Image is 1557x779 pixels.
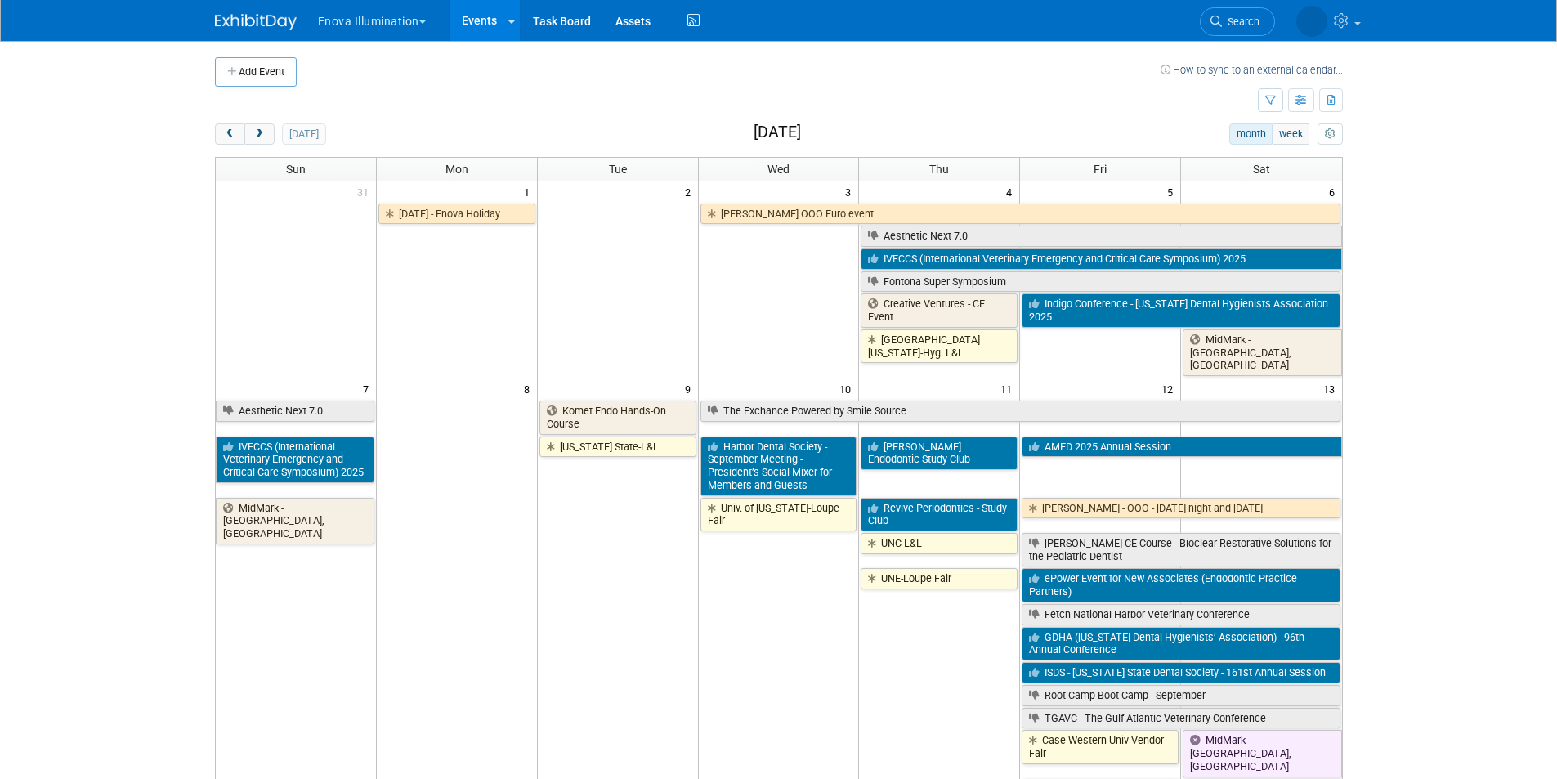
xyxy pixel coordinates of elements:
[1022,533,1340,566] a: [PERSON_NAME] CE Course - Bioclear Restorative Solutions for the Pediatric Dentist
[843,181,858,202] span: 3
[861,293,1018,327] a: Creative Ventures - CE Event
[700,437,857,496] a: Harbor Dental Society - September Meeting - President’s Social Mixer for Members and Guests
[767,163,790,176] span: Wed
[1183,329,1341,376] a: MidMark - [GEOGRAPHIC_DATA], [GEOGRAPHIC_DATA]
[244,123,275,145] button: next
[1200,7,1275,36] a: Search
[1022,437,1341,458] a: AMED 2025 Annual Session
[378,204,535,225] a: [DATE] - Enova Holiday
[1004,181,1019,202] span: 4
[1022,568,1340,602] a: ePower Event for New Associates (Endodontic Practice Partners)
[861,329,1018,363] a: [GEOGRAPHIC_DATA][US_STATE]-Hyg. L&L
[215,57,297,87] button: Add Event
[445,163,468,176] span: Mon
[1160,378,1180,399] span: 12
[215,14,297,30] img: ExhibitDay
[1022,685,1340,706] a: Root Camp Boot Camp - September
[1166,181,1180,202] span: 5
[999,378,1019,399] span: 11
[929,163,949,176] span: Thu
[1161,64,1343,76] a: How to sync to an external calendar...
[1022,662,1340,683] a: ISDS - [US_STATE] State Dental Society - 161st Annual Session
[700,498,857,531] a: Univ. of [US_STATE]-Loupe Fair
[861,568,1018,589] a: UNE-Loupe Fair
[609,163,627,176] span: Tue
[754,123,801,141] h2: [DATE]
[216,401,374,422] a: Aesthetic Next 7.0
[1022,293,1340,327] a: Indigo Conference - [US_STATE] Dental Hygienists Association 2025
[1022,730,1179,763] a: Case Western Univ-Vendor Fair
[700,401,1340,422] a: The Exchance Powered by Smile Source
[1022,708,1340,729] a: TGAVC - The Gulf Atlantic Veterinary Conference
[522,181,537,202] span: 1
[861,226,1341,247] a: Aesthetic Next 7.0
[1094,163,1107,176] span: Fri
[1325,129,1336,140] i: Personalize Calendar
[1272,123,1309,145] button: week
[1318,123,1342,145] button: myCustomButton
[539,437,696,458] a: [US_STATE] State-L&L
[282,123,325,145] button: [DATE]
[1327,181,1342,202] span: 6
[215,123,245,145] button: prev
[1229,123,1273,145] button: month
[861,533,1018,554] a: UNC-L&L
[1022,604,1340,625] a: Fetch National Harbor Veterinary Conference
[861,248,1341,270] a: IVECCS (International Veterinary Emergency and Critical Care Symposium) 2025
[1253,163,1270,176] span: Sat
[286,163,306,176] span: Sun
[1022,627,1340,660] a: GDHA ([US_STATE] Dental Hygienists’ Association) - 96th Annual Conference
[1183,730,1341,777] a: MidMark - [GEOGRAPHIC_DATA], [GEOGRAPHIC_DATA]
[1222,16,1259,28] span: Search
[216,437,374,483] a: IVECCS (International Veterinary Emergency and Critical Care Symposium) 2025
[861,498,1018,531] a: Revive Periodontics - Study Club
[1322,378,1342,399] span: 13
[683,378,698,399] span: 9
[522,378,537,399] span: 8
[539,401,696,434] a: Komet Endo Hands-On Course
[216,498,374,544] a: MidMark - [GEOGRAPHIC_DATA], [GEOGRAPHIC_DATA]
[361,378,376,399] span: 7
[683,181,698,202] span: 2
[861,271,1340,293] a: Fontona Super Symposium
[1296,6,1327,37] img: Sarah Swinick
[1022,498,1340,519] a: [PERSON_NAME] - OOO - [DATE] night and [DATE]
[861,437,1018,470] a: [PERSON_NAME] Endodontic Study Club
[356,181,376,202] span: 31
[838,378,858,399] span: 10
[700,204,1340,225] a: [PERSON_NAME] OOO Euro event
